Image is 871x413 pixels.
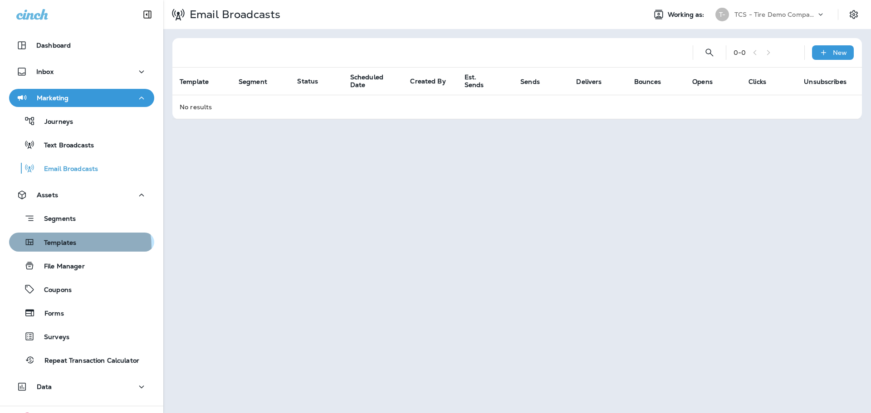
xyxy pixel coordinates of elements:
div: T- [715,8,729,21]
span: Scheduled Date [350,73,388,89]
span: Est. Sends [465,73,509,89]
p: Segments [35,215,76,224]
span: Segment [239,78,267,86]
p: Email Broadcasts [35,165,98,174]
div: 0 - 0 [734,49,746,56]
span: Template [180,78,209,86]
button: Settings [846,6,862,23]
p: Forms [35,310,64,318]
button: Inbox [9,63,154,81]
span: Bounces [634,78,661,86]
p: Inbox [36,68,54,75]
button: Templates [9,233,154,252]
span: Clicks [749,78,766,86]
span: Bounces [634,78,673,86]
p: Marketing [37,94,69,102]
td: No results [172,95,862,119]
button: Dashboard [9,36,154,54]
span: Template [180,78,220,86]
p: Assets [37,191,58,199]
p: New [833,49,847,56]
button: Forms [9,303,154,322]
button: Text Broadcasts [9,135,154,154]
p: Coupons [35,286,72,295]
p: Repeat Transaction Calculator [35,357,139,365]
span: Opens [692,78,713,86]
button: Segments [9,209,154,228]
button: Collapse Sidebar [135,5,160,24]
button: Data [9,378,154,396]
span: Opens [692,78,724,86]
p: Dashboard [36,42,71,49]
p: Journeys [35,118,73,126]
p: File Manager [35,262,85,271]
span: Delivers [576,78,613,86]
button: Assets [9,186,154,204]
span: Working as: [668,11,706,19]
span: Sends [520,78,552,86]
span: Est. Sends [465,73,498,89]
button: Coupons [9,280,154,299]
p: Surveys [35,333,69,342]
button: Marketing [9,89,154,107]
button: Repeat Transaction Calculator [9,350,154,369]
p: Email Broadcasts [186,8,280,21]
p: Data [37,383,52,390]
span: Status [297,77,318,85]
span: Delivers [576,78,602,86]
button: Search Email Broadcasts [700,44,719,62]
button: File Manager [9,256,154,275]
p: TCS - Tire Demo Company [734,11,816,18]
button: Surveys [9,327,154,346]
span: Sends [520,78,540,86]
button: Journeys [9,112,154,131]
span: Clicks [749,78,778,86]
span: Unsubscribes [804,78,858,86]
p: Templates [35,239,76,248]
button: Email Broadcasts [9,159,154,178]
span: Unsubscribes [804,78,847,86]
p: Text Broadcasts [35,141,94,150]
span: Created By [410,77,445,85]
span: Scheduled Date [350,73,400,89]
span: Segment [239,78,279,86]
